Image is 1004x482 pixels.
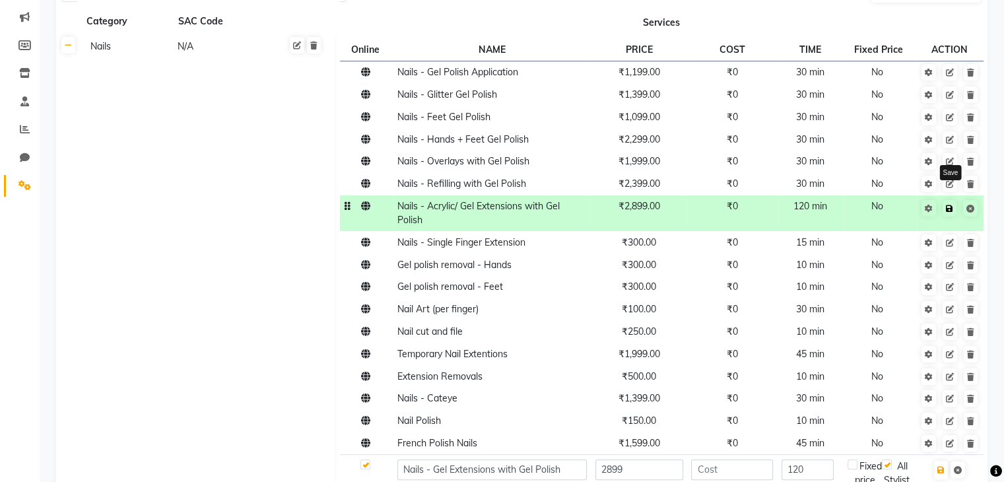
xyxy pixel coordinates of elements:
span: Nails - Feet Gel Polish [397,111,490,123]
span: ₹1,999.00 [619,348,660,360]
span: ₹0 [727,415,738,427]
th: Online [340,38,393,61]
span: 30 min [796,155,824,167]
span: Temporary Nail Extentions [397,348,508,360]
th: COST [687,38,778,61]
span: ₹0 [727,437,738,449]
span: 30 min [796,303,824,315]
span: Nails - Glitter Gel Polish [397,88,497,100]
span: ₹0 [727,200,738,212]
div: Nails [85,38,171,55]
th: PRICE [591,38,687,61]
span: 10 min [796,326,824,337]
span: ₹0 [727,111,738,123]
span: ₹2,399.00 [619,178,660,189]
span: ₹0 [727,348,738,360]
span: ₹0 [727,392,738,404]
span: Gel polish removal - Feet [397,281,503,293]
span: 15 min [796,236,824,248]
span: 30 min [796,392,824,404]
span: No [871,281,883,293]
span: 10 min [796,415,824,427]
span: 10 min [796,259,824,271]
span: 45 min [796,348,824,360]
span: 120 min [793,200,827,212]
span: ₹1,599.00 [619,437,660,449]
span: 30 min [796,133,824,145]
span: ₹150.00 [622,415,656,427]
input: Price [595,460,683,480]
span: 10 min [796,370,824,382]
span: ₹0 [727,370,738,382]
input: Cost [691,460,773,480]
span: ₹300.00 [622,281,656,293]
span: Nails - Single Finger Extension [397,236,525,248]
span: ₹300.00 [622,259,656,271]
span: Nail Polish [397,415,441,427]
span: ₹0 [727,88,738,100]
span: ₹300.00 [622,236,656,248]
span: ₹0 [727,236,738,248]
th: Fixed Price [844,38,916,61]
span: 30 min [796,88,824,100]
span: 30 min [796,111,824,123]
span: French Polish Nails [397,437,477,449]
span: ₹100.00 [622,303,656,315]
span: No [871,66,883,78]
span: No [871,200,883,212]
span: 30 min [796,66,824,78]
span: No [871,303,883,315]
span: No [871,392,883,404]
span: ₹1,999.00 [619,155,660,167]
span: Nails - Gel Polish Application [397,66,518,78]
span: No [871,348,883,360]
span: No [871,178,883,189]
div: Save [939,165,961,180]
span: 10 min [796,281,824,293]
span: ₹250.00 [622,326,656,337]
span: 30 min [796,178,824,189]
input: Time [782,460,834,480]
span: No [871,415,883,427]
span: ₹500.00 [622,370,656,382]
span: ₹1,199.00 [619,66,660,78]
th: NAME [393,38,591,61]
span: ₹0 [727,155,738,167]
span: No [871,370,883,382]
span: ₹1,399.00 [619,392,660,404]
span: No [871,259,883,271]
span: Nails - Refilling with Gel Polish [397,178,526,189]
th: Services [335,9,987,34]
span: ₹0 [727,326,738,337]
span: ₹0 [727,303,738,315]
span: ₹0 [727,259,738,271]
span: ₹2,299.00 [619,133,660,145]
th: ACTION [916,38,984,61]
span: ₹0 [727,281,738,293]
span: Nail Art (per finger) [397,303,479,315]
span: ₹1,399.00 [619,88,660,100]
th: TIME [778,38,844,61]
span: ₹1,099.00 [619,111,660,123]
span: ₹0 [727,178,738,189]
span: Nails - Cateye [397,392,457,404]
span: ₹0 [727,66,738,78]
input: Service [397,460,587,480]
span: No [871,88,883,100]
div: Category [85,13,171,30]
span: No [871,437,883,449]
div: SAC Code [177,13,263,30]
span: No [871,326,883,337]
span: Extension Removals [397,370,483,382]
span: Nails - Hands + Feet Gel Polish [397,133,529,145]
span: 45 min [796,437,824,449]
span: Nail cut and file [397,326,463,337]
span: No [871,133,883,145]
span: No [871,111,883,123]
span: Nails - Acrylic/ Gel Extensions with Gel Polish [397,200,560,226]
span: ₹0 [727,133,738,145]
span: Gel polish removal - Hands [397,259,512,271]
span: No [871,155,883,167]
span: ₹2,899.00 [619,200,660,212]
span: Nails - Overlays with Gel Polish [397,155,529,167]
